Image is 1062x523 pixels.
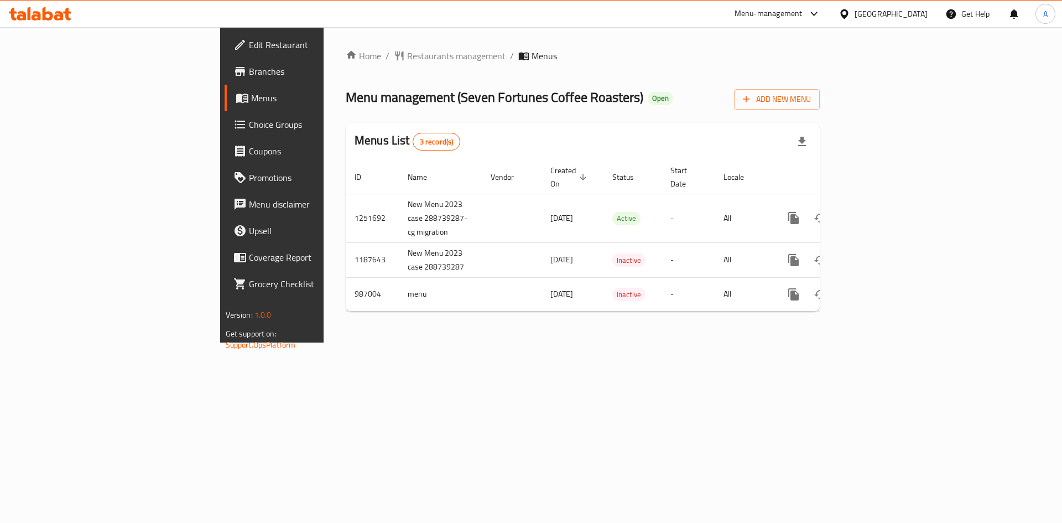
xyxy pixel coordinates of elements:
[662,194,715,242] td: -
[225,271,398,297] a: Grocery Checklist
[550,164,590,190] span: Created On
[612,288,645,301] span: Inactive
[807,281,834,308] button: Change Status
[648,94,673,103] span: Open
[855,8,928,20] div: [GEOGRAPHIC_DATA]
[735,7,803,20] div: Menu-management
[413,137,460,147] span: 3 record(s)
[612,253,645,267] div: Inactive
[734,89,820,110] button: Add New Menu
[249,251,389,264] span: Coverage Report
[249,198,389,211] span: Menu disclaimer
[1043,8,1048,20] span: A
[249,65,389,78] span: Branches
[225,218,398,244] a: Upsell
[249,277,389,291] span: Grocery Checklist
[249,224,389,237] span: Upsell
[399,194,482,242] td: New Menu 2023 case 288739287-cg migration
[510,49,514,63] li: /
[346,49,820,63] nav: breadcrumb
[550,287,573,301] span: [DATE]
[612,170,648,184] span: Status
[225,191,398,218] a: Menu disclaimer
[780,247,807,273] button: more
[612,212,641,225] span: Active
[399,242,482,277] td: New Menu 2023 case 288739287
[612,254,645,267] span: Inactive
[550,252,573,267] span: [DATE]
[532,49,557,63] span: Menus
[789,128,815,155] div: Export file
[408,170,441,184] span: Name
[743,92,811,106] span: Add New Menu
[355,170,376,184] span: ID
[226,327,277,341] span: Get support on:
[249,144,389,158] span: Coupons
[225,32,398,58] a: Edit Restaurant
[225,85,398,111] a: Menus
[662,277,715,311] td: -
[715,277,772,311] td: All
[225,164,398,191] a: Promotions
[225,58,398,85] a: Branches
[662,242,715,277] td: -
[780,205,807,231] button: more
[249,38,389,51] span: Edit Restaurant
[346,160,896,312] table: enhanced table
[226,308,253,322] span: Version:
[249,171,389,184] span: Promotions
[807,205,834,231] button: Change Status
[407,49,506,63] span: Restaurants management
[780,281,807,308] button: more
[670,164,701,190] span: Start Date
[723,170,758,184] span: Locale
[491,170,528,184] span: Vendor
[715,194,772,242] td: All
[355,132,460,151] h2: Menus List
[715,242,772,277] td: All
[251,91,389,105] span: Menus
[225,111,398,138] a: Choice Groups
[254,308,272,322] span: 1.0.0
[394,49,506,63] a: Restaurants management
[225,244,398,271] a: Coverage Report
[399,277,482,311] td: menu
[226,338,296,352] a: Support.OpsPlatform
[648,92,673,105] div: Open
[550,211,573,225] span: [DATE]
[772,160,896,194] th: Actions
[807,247,834,273] button: Change Status
[413,133,461,151] div: Total records count
[249,118,389,131] span: Choice Groups
[346,85,643,110] span: Menu management ( Seven Fortunes Coffee Roasters )
[225,138,398,164] a: Coupons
